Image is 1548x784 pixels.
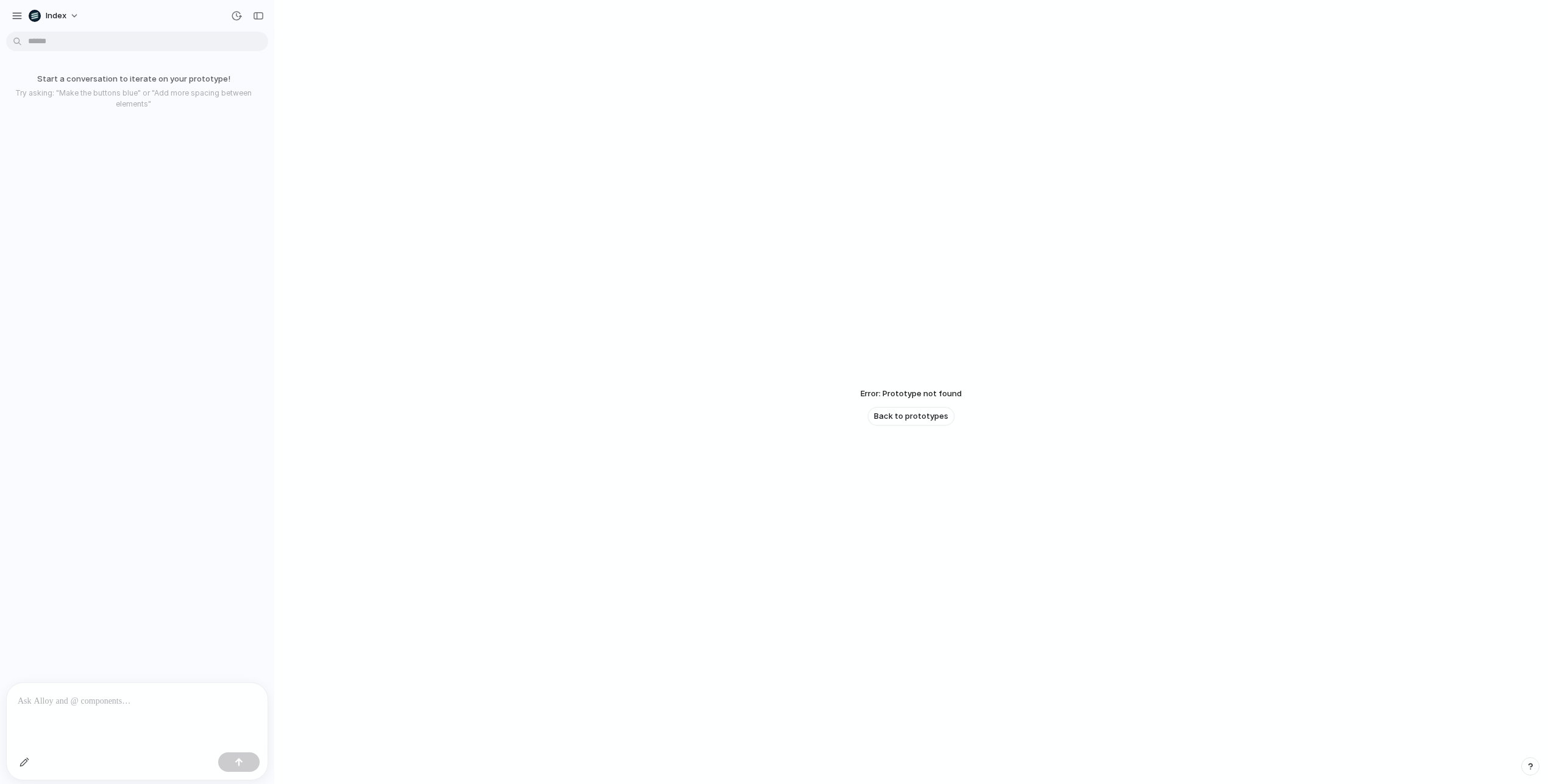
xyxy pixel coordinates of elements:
span: Index [46,10,66,22]
span: Back to prototypes [874,410,948,422]
p: Start a conversation to iterate on your prototype! [5,73,262,85]
span: Error: Prototype not found [861,388,962,400]
p: Try asking: "Make the buttons blue" or "Add more spacing between elements" [5,88,262,110]
button: Index [24,6,85,26]
a: Back to prototypes [868,407,954,425]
